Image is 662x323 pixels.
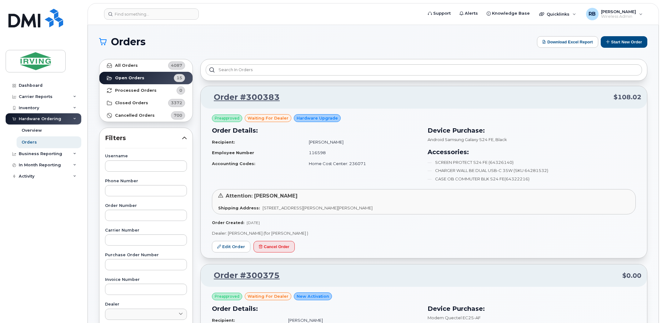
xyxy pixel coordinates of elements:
[253,241,295,252] button: Cancel Order
[215,115,239,121] span: Preapproved
[174,112,182,118] span: 700
[428,159,636,165] li: SCREEN PROTECT S24 FE (64326140)
[297,115,338,121] span: Hardware Upgrade
[303,137,420,148] td: [PERSON_NAME]
[115,113,155,118] strong: Cancelled Orders
[297,293,329,299] span: New Activation
[622,271,641,280] span: $0.00
[212,150,254,155] strong: Employee Number
[428,126,636,135] h3: Device Purchase:
[212,161,255,166] strong: Accounting Codes:
[115,76,144,81] strong: Open Orders
[494,137,507,142] span: , Black
[428,137,494,142] span: Android Samsung Galaxy S24 FE
[247,220,260,225] span: [DATE]
[206,64,642,76] input: Search in orders
[212,318,235,323] strong: Recipient:
[111,37,146,46] span: Orders
[115,100,148,105] strong: Closed Orders
[428,147,636,157] h3: Accessories:
[115,88,157,93] strong: Processed Orders
[303,147,420,158] td: 116598
[212,220,244,225] strong: Order Created:
[105,278,187,282] label: Invoice Number
[303,158,420,169] td: Home Cost Center: 236071
[105,134,182,143] span: Filters
[428,176,636,182] li: CASE OB COMMUTER BLK S24 FE(64322216)
[105,179,187,183] label: Phone Number
[263,205,373,210] span: [STREET_ADDRESS][PERSON_NAME][PERSON_NAME]
[428,168,636,174] li: CHARGER WALL BE DUAL USB-C 35W (SKU 64281532)
[105,204,187,208] label: Order Number
[99,109,193,122] a: Cancelled Orders700
[428,315,481,320] span: Modem Quectel EC25-AF
[212,139,235,144] strong: Recipient:
[215,294,239,299] span: Preapproved
[99,72,193,84] a: Open Orders15
[105,302,187,306] label: Dealer
[105,154,187,158] label: Username
[248,293,288,299] span: waiting for dealer
[206,92,280,103] a: Order #300383
[177,75,182,81] span: 15
[115,63,138,68] strong: All Orders
[105,228,187,232] label: Carrier Number
[248,115,288,121] span: waiting for dealer
[171,62,182,68] span: 4087
[99,84,193,97] a: Processed Orders0
[601,36,647,48] button: Start New Order
[212,304,420,313] h3: Order Details:
[99,97,193,109] a: Closed Orders3372
[614,93,641,102] span: $108.02
[212,241,250,252] a: Edit Order
[428,304,636,313] h3: Device Purchase:
[537,36,598,48] button: Download Excel Report
[179,87,182,93] span: 0
[226,193,298,199] span: Attention: [PERSON_NAME]
[212,230,636,236] p: Dealer: [PERSON_NAME] (for [PERSON_NAME] )
[99,59,193,72] a: All Orders4087
[171,100,182,106] span: 3372
[218,205,260,210] strong: Shipping Address:
[105,253,187,257] label: Purchase Order Number
[212,126,420,135] h3: Order Details:
[206,270,280,281] a: Order #300375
